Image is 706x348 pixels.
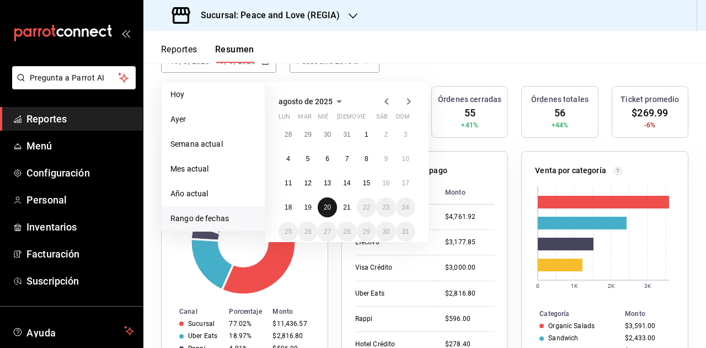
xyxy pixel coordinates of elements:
abbr: 12 de agosto de 2025 [304,179,311,187]
span: Rango de fechas [170,213,256,224]
span: Reportes [26,111,134,126]
span: Ayer [170,114,256,125]
th: Categoría [522,308,621,320]
abbr: 30 de julio de 2025 [324,131,331,138]
abbr: 16 de agosto de 2025 [382,179,389,187]
div: $4,761.92 [445,212,494,222]
button: 26 de agosto de 2025 [298,222,317,242]
button: 17 de agosto de 2025 [396,173,415,193]
span: Pregunta a Parrot AI [30,72,119,84]
text: 2K [608,283,615,289]
span: +41% [461,120,478,130]
span: Menú [26,138,134,153]
div: $11,436.57 [272,320,309,328]
abbr: 21 de agosto de 2025 [343,204,350,211]
button: Pregunta a Parrot AI [12,66,136,89]
th: Porcentaje [224,306,268,318]
abbr: 4 de agosto de 2025 [286,155,290,163]
div: $3,591.00 [625,322,670,330]
button: open_drawer_menu [121,29,130,38]
div: Sandwich [548,334,578,342]
text: 0 [536,283,539,289]
button: 28 de agosto de 2025 [337,222,356,242]
span: +44% [552,120,569,130]
button: 31 de julio de 2025 [337,125,356,144]
abbr: 15 de agosto de 2025 [363,179,370,187]
abbr: 9 de agosto de 2025 [384,155,388,163]
button: 23 de agosto de 2025 [376,197,395,217]
h3: Órdenes totales [531,94,589,105]
span: agosto de 2025 [279,97,333,106]
abbr: 26 de agosto de 2025 [304,228,311,235]
abbr: 31 de agosto de 2025 [402,228,409,235]
span: $269.99 [632,105,668,120]
abbr: 28 de agosto de 2025 [343,228,350,235]
span: 55 [464,105,475,120]
abbr: 13 de agosto de 2025 [324,179,331,187]
abbr: 24 de agosto de 2025 [402,204,409,211]
div: $2,816.80 [445,289,494,298]
abbr: martes [298,113,311,125]
h3: Sucursal: Peace and Love (REGIA) [192,9,340,22]
div: $3,177.85 [445,238,494,247]
button: 1 de agosto de 2025 [357,125,376,144]
abbr: 11 de agosto de 2025 [285,179,292,187]
button: 14 de agosto de 2025 [337,173,356,193]
button: 16 de agosto de 2025 [376,173,395,193]
button: 15 de agosto de 2025 [357,173,376,193]
button: Reportes [161,44,197,63]
span: 56 [554,105,565,120]
button: 6 de agosto de 2025 [318,149,337,169]
button: 2 de agosto de 2025 [376,125,395,144]
button: 7 de agosto de 2025 [337,149,356,169]
button: 29 de agosto de 2025 [357,222,376,242]
abbr: 10 de agosto de 2025 [402,155,409,163]
span: Hoy [170,89,256,100]
h3: Órdenes cerradas [438,94,501,105]
abbr: 20 de agosto de 2025 [324,204,331,211]
div: navigation tabs [161,44,254,63]
abbr: 29 de agosto de 2025 [363,228,370,235]
abbr: 28 de julio de 2025 [285,131,292,138]
abbr: lunes [279,113,290,125]
span: Configuración [26,165,134,180]
span: Inventarios [26,219,134,234]
div: $596.00 [445,314,494,324]
button: 19 de agosto de 2025 [298,197,317,217]
span: Año actual [170,188,256,200]
button: 11 de agosto de 2025 [279,173,298,193]
button: 27 de agosto de 2025 [318,222,337,242]
button: 3 de agosto de 2025 [396,125,415,144]
div: $3,000.00 [445,263,494,272]
div: Rappi [355,314,427,324]
span: Facturación [26,247,134,261]
button: 13 de agosto de 2025 [318,173,337,193]
button: 24 de agosto de 2025 [396,197,415,217]
button: agosto de 2025 [279,95,346,108]
abbr: miércoles [318,113,328,125]
abbr: 23 de agosto de 2025 [382,204,389,211]
span: Mes actual [170,163,256,175]
abbr: domingo [396,113,410,125]
span: Semana actual [170,138,256,150]
div: Uber Eats [188,332,217,340]
div: 18.97% [229,332,264,340]
text: 3K [644,283,651,289]
button: Resumen [215,44,254,63]
button: 18 de agosto de 2025 [279,197,298,217]
button: 25 de agosto de 2025 [279,222,298,242]
button: 20 de agosto de 2025 [318,197,337,217]
abbr: 31 de julio de 2025 [343,131,350,138]
div: $2,816.80 [272,332,309,340]
abbr: 22 de agosto de 2025 [363,204,370,211]
abbr: 29 de julio de 2025 [304,131,311,138]
th: Monto [621,308,688,320]
button: 10 de agosto de 2025 [396,149,415,169]
abbr: 6 de agosto de 2025 [325,155,329,163]
th: Canal [162,306,224,318]
a: Pregunta a Parrot AI [8,80,136,92]
button: 29 de julio de 2025 [298,125,317,144]
abbr: 2 de agosto de 2025 [384,131,388,138]
button: 30 de julio de 2025 [318,125,337,144]
div: $2,433.00 [625,334,670,342]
